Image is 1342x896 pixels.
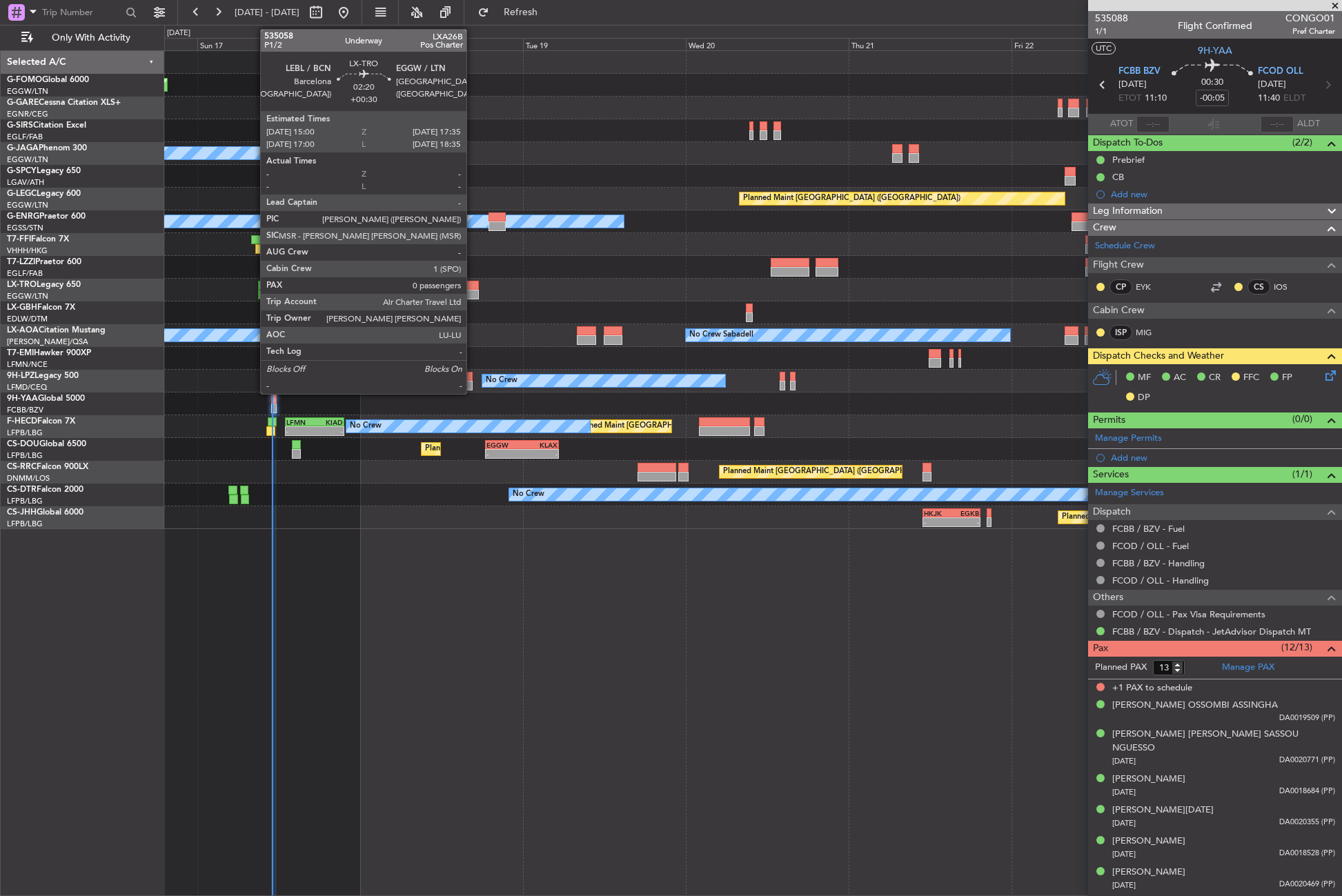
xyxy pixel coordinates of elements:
[7,190,81,198] a: G-LEGCLegacy 600
[1258,78,1286,92] span: [DATE]
[7,167,37,175] span: G-SPCY
[1243,371,1259,385] span: FFC
[1279,848,1335,859] span: DA0018528 (PP)
[7,258,81,266] a: T7-LZZIPraetor 600
[1112,540,1189,552] a: FCOD / OLL - Fuel
[1093,590,1123,606] span: Others
[1222,661,1274,675] a: Manage PAX
[1093,303,1145,319] span: Cabin Crew
[7,144,87,152] a: G-JAGAPhenom 300
[1274,281,1305,293] a: IOS
[1209,371,1221,385] span: CR
[7,268,43,279] a: EGLF/FAB
[7,99,39,107] span: G-GARE
[951,518,979,526] div: -
[1095,239,1155,253] a: Schedule Crew
[1178,19,1252,33] div: Flight Confirmed
[471,1,554,23] button: Refresh
[1201,76,1223,90] span: 00:30
[7,99,121,107] a: G-GARECessna Citation XLS+
[1093,504,1131,520] span: Dispatch
[486,441,522,449] div: EGGW
[1112,154,1145,166] div: Prebrief
[7,86,48,97] a: EGGW/LTN
[1112,804,1214,817] div: [PERSON_NAME][DATE]
[1112,171,1124,183] div: CB
[7,326,39,335] span: LX-AOA
[1112,835,1185,848] div: [PERSON_NAME]
[7,395,38,403] span: 9H-YAA
[1279,713,1335,724] span: DA0019509 (PP)
[286,418,315,426] div: LFMN
[1279,755,1335,766] span: DA0020771 (PP)
[1112,880,1136,890] span: [DATE]
[197,38,360,50] div: Sun 17
[7,76,42,84] span: G-FOMO
[1112,818,1136,828] span: [DATE]
[1093,467,1129,483] span: Services
[7,121,86,130] a: G-SIRSCitation Excel
[1145,92,1167,106] span: 11:10
[492,8,550,17] span: Refresh
[1258,92,1280,106] span: 11:40
[391,245,426,253] div: -
[7,359,48,370] a: LFMN/NCE
[7,395,85,403] a: 9H-YAAGlobal 5000
[7,508,37,517] span: CS-JHH
[7,337,88,347] a: [PERSON_NAME]/QSA
[1109,279,1132,295] div: CP
[36,33,146,43] span: Only With Activity
[425,439,642,459] div: Planned Maint [GEOGRAPHIC_DATA] ([GEOGRAPHIC_DATA])
[7,200,48,210] a: EGGW/LTN
[1112,626,1311,637] a: FCBB / BZV - Dispatch - JetAdvisor Dispatch MT
[1285,26,1335,37] span: Pref Charter
[7,212,86,221] a: G-ENRGPraetor 600
[7,303,75,312] a: LX-GBHFalcon 7X
[7,486,37,494] span: CS-DTR
[315,418,343,426] div: KIAD
[7,76,89,84] a: G-FOMOGlobal 6000
[7,326,106,335] a: LX-AOACitation Mustang
[1093,220,1116,236] span: Crew
[486,370,517,391] div: No Crew
[1138,371,1151,385] span: MF
[723,461,940,482] div: Planned Maint [GEOGRAPHIC_DATA] ([GEOGRAPHIC_DATA])
[235,6,299,19] span: [DATE] - [DATE]
[1279,817,1335,828] span: DA0020355 (PP)
[743,188,960,209] div: Planned Maint [GEOGRAPHIC_DATA] ([GEOGRAPHIC_DATA])
[7,132,43,142] a: EGLF/FAB
[1112,608,1265,620] a: FCOD / OLL - Pax Visa Requirements
[1111,188,1335,200] div: Add new
[391,236,426,244] div: VHHH
[1112,575,1209,586] a: FCOD / OLL - Handling
[427,236,462,244] div: LTFE
[7,349,34,357] span: T7-EMI
[1112,557,1205,569] a: FCBB / BZV - Handling
[7,281,81,289] a: LX-TROLegacy 650
[1093,257,1144,273] span: Flight Crew
[1112,787,1136,797] span: [DATE]
[1093,135,1163,151] span: Dispatch To-Dos
[849,38,1012,50] div: Thu 21
[7,417,75,426] a: F-HECDFalcon 7X
[15,27,150,49] button: Only With Activity
[1112,699,1278,713] div: [PERSON_NAME] OSSOMBI ASSINGHA
[7,473,50,484] a: DNMM/LOS
[522,441,557,449] div: KLAX
[522,450,557,458] div: -
[1093,203,1163,219] span: Leg Information
[1279,879,1335,890] span: DA0020469 (PP)
[7,235,69,243] a: T7-FFIFalcon 7X
[1136,326,1167,339] a: MIG
[1095,661,1147,675] label: Planned PAX
[7,246,48,256] a: VHHH/HKG
[7,109,48,119] a: EGNR/CEG
[1062,507,1279,528] div: Planned Maint [GEOGRAPHIC_DATA] ([GEOGRAPHIC_DATA])
[7,223,43,233] a: EGSS/STN
[1283,92,1305,106] span: ELDT
[1109,325,1132,340] div: ISP
[1285,11,1335,26] span: CONGO01
[7,121,33,130] span: G-SIRS
[7,417,37,426] span: F-HECD
[1136,116,1170,132] input: --:--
